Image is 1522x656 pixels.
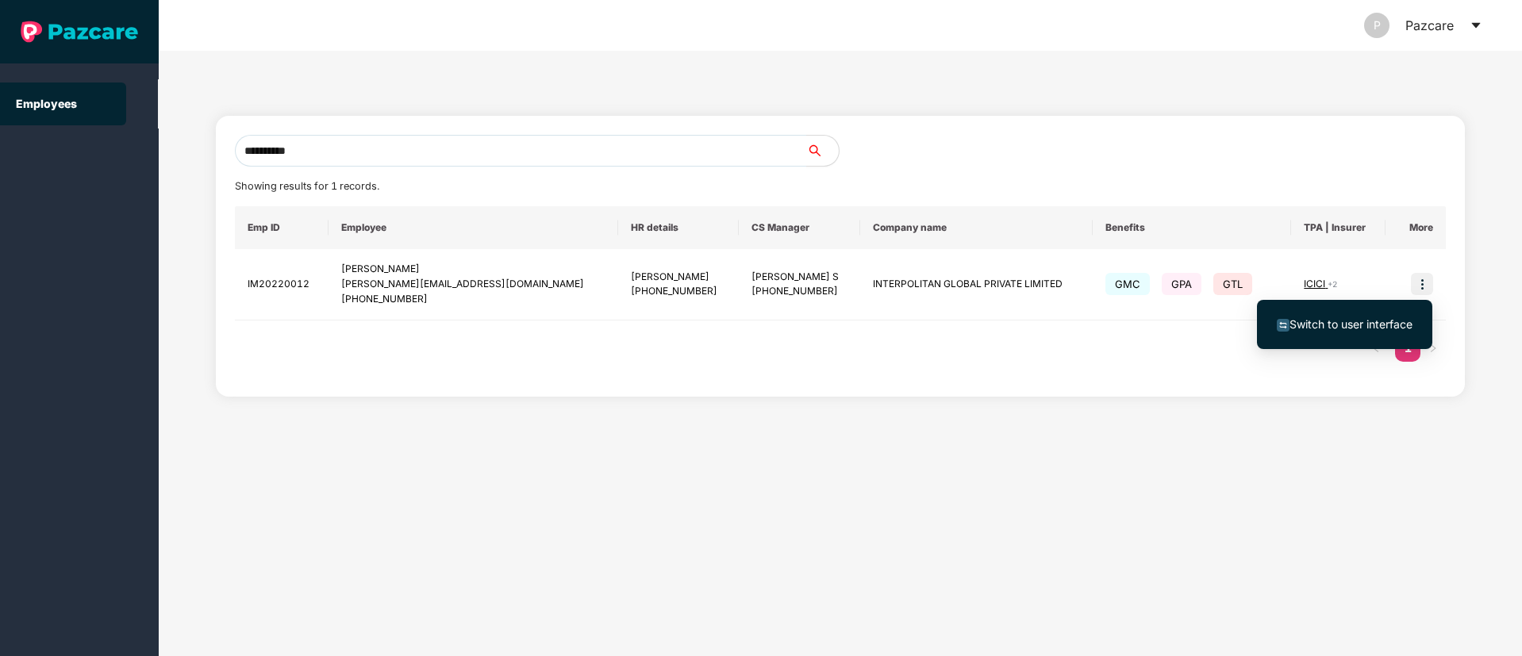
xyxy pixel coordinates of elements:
[235,249,329,320] td: IM20220012
[1105,273,1150,295] span: GMC
[1374,13,1381,38] span: P
[1411,273,1433,295] img: icon
[860,206,1092,249] th: Company name
[806,144,839,157] span: search
[1386,206,1446,249] th: More
[631,270,726,285] div: [PERSON_NAME]
[806,135,840,167] button: search
[1291,206,1386,249] th: TPA | Insurer
[235,206,329,249] th: Emp ID
[341,277,605,292] div: [PERSON_NAME][EMAIL_ADDRESS][DOMAIN_NAME]
[860,249,1092,320] td: INTERPOLITAN GLOBAL PRIVATE LIMITED
[1213,273,1252,295] span: GTL
[16,97,77,110] a: Employees
[1162,273,1201,295] span: GPA
[329,206,618,249] th: Employee
[1328,279,1337,289] span: + 2
[1277,319,1289,332] img: svg+xml;base64,PHN2ZyB4bWxucz0iaHR0cDovL3d3dy53My5vcmcvMjAwMC9zdmciIHdpZHRoPSIxNiIgaGVpZ2h0PSIxNi...
[235,180,379,192] span: Showing results for 1 records.
[631,284,726,299] div: [PHONE_NUMBER]
[1420,336,1446,362] button: right
[1289,317,1412,331] span: Switch to user interface
[1420,336,1446,362] li: Next Page
[739,206,860,249] th: CS Manager
[618,206,739,249] th: HR details
[751,284,847,299] div: [PHONE_NUMBER]
[1428,343,1438,353] span: right
[1093,206,1291,249] th: Benefits
[341,262,605,277] div: [PERSON_NAME]
[341,292,605,307] div: [PHONE_NUMBER]
[1470,19,1482,32] span: caret-down
[1304,278,1328,290] span: ICICI
[751,270,847,285] div: [PERSON_NAME] S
